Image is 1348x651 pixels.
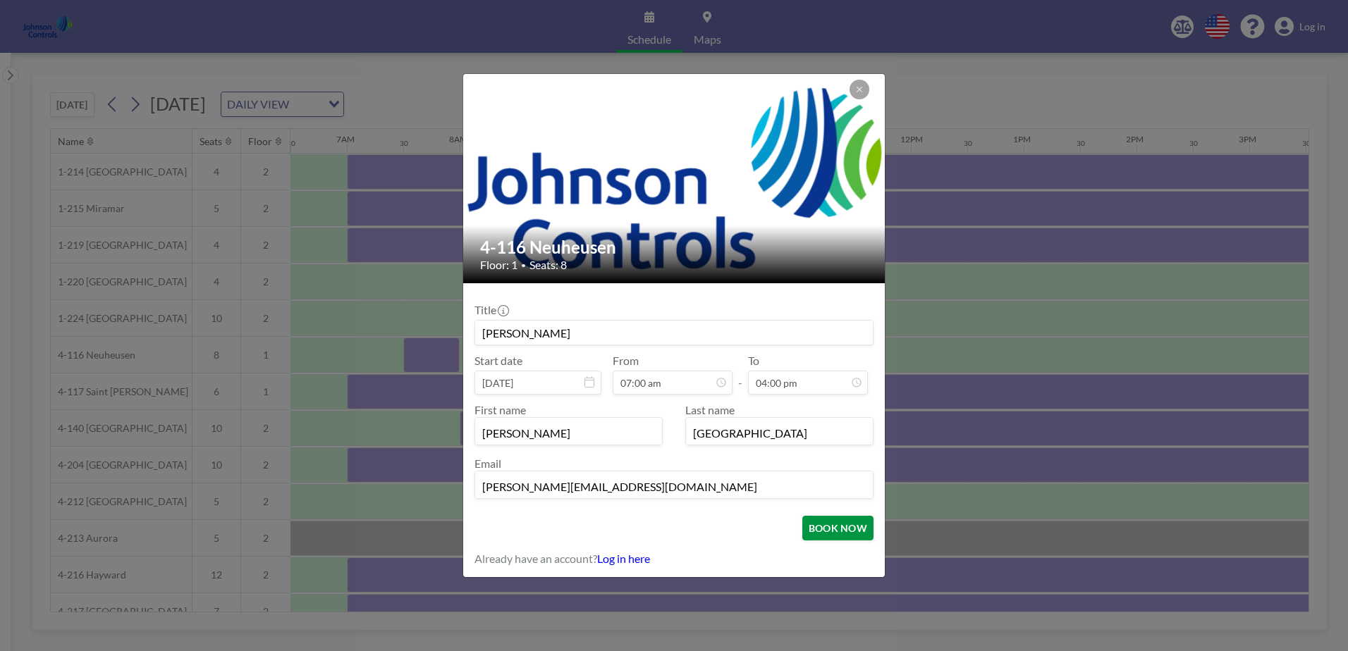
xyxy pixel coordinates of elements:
[521,260,526,271] span: •
[748,354,759,368] label: To
[474,552,597,566] span: Already have an account?
[529,258,567,272] span: Seats: 8
[480,258,517,272] span: Floor: 1
[474,403,526,416] label: First name
[475,474,873,498] input: Email
[738,359,742,390] span: -
[474,303,508,317] label: Title
[475,321,873,345] input: Guest reservation
[613,354,639,368] label: From
[597,552,650,565] a: Log in here
[474,354,522,368] label: Start date
[686,421,873,445] input: Last name
[480,237,869,258] h2: 4-116 Neuheusen
[475,421,662,445] input: First name
[463,60,886,297] img: 537.png
[474,457,501,470] label: Email
[802,516,874,540] button: BOOK NOW
[685,403,735,416] label: Last name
